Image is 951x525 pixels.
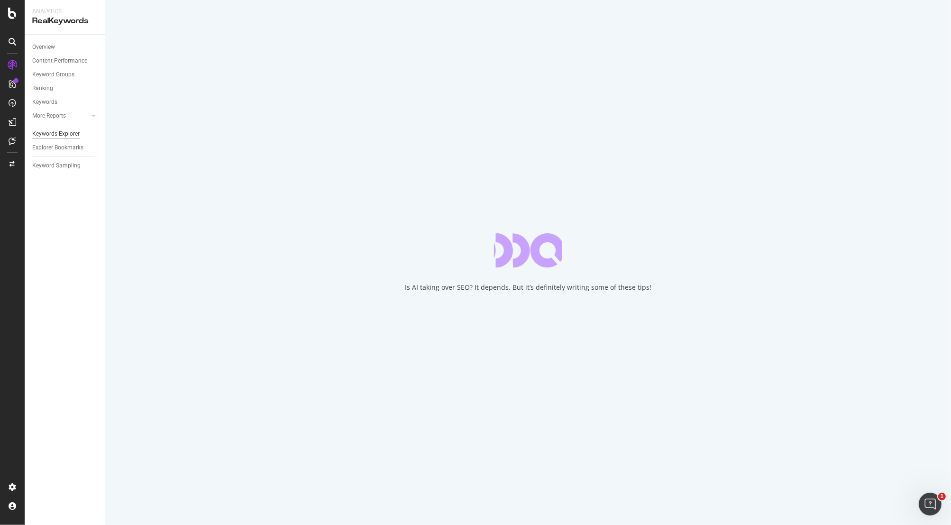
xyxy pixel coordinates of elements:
div: Keyword Sampling [32,161,81,171]
div: Keywords [32,97,57,107]
a: Ranking [32,83,98,93]
a: Overview [32,42,98,52]
span: 1 [938,493,946,500]
div: Keywords Explorer [32,129,80,139]
a: Keyword Sampling [32,161,98,171]
div: Is AI taking over SEO? It depends. But it’s definitely writing some of these tips! [405,283,651,292]
a: Keyword Groups [32,70,98,80]
a: Content Performance [32,56,98,66]
div: Analytics [32,8,97,16]
div: Ranking [32,83,53,93]
div: RealKeywords [32,16,97,27]
div: More Reports [32,111,66,121]
div: Content Performance [32,56,87,66]
a: More Reports [32,111,89,121]
div: Explorer Bookmarks [32,143,83,153]
div: Overview [32,42,55,52]
a: Keywords Explorer [32,129,98,139]
a: Keywords [32,97,98,107]
a: Explorer Bookmarks [32,143,98,153]
iframe: Intercom live chat [919,493,942,516]
div: Keyword Groups [32,70,74,80]
div: animation [494,233,562,267]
